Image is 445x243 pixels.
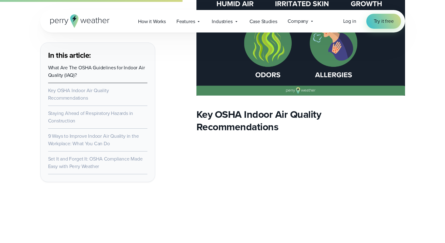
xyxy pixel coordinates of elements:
span: Industries [212,18,232,25]
a: Key OSHA Indoor Air Quality Recommendations [48,87,109,102]
span: Case Studies [250,18,277,25]
span: Company [288,17,308,25]
h3: In this article: [48,50,147,60]
a: Set It and Forget It: OSHA Compliance Made Easy with Perry Weather [48,155,143,170]
a: Staying Ahead of Respiratory Hazards in Construction [48,110,133,124]
a: How it Works [133,15,171,28]
span: Try it free [374,17,394,25]
a: Try it free [366,14,401,29]
a: What Are The OSHA Guidelines for Indoor Air Quality (IAQ)? [48,64,145,79]
span: Features [176,18,195,25]
a: Log in [343,17,356,25]
a: 9 Ways to Improve Indoor Air Quality in the Workplace: What You Can Do [48,132,139,147]
strong: Key OSHA Indoor Air Quality Recommendations [196,107,321,134]
span: How it Works [138,18,166,25]
a: Case Studies [244,15,283,28]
